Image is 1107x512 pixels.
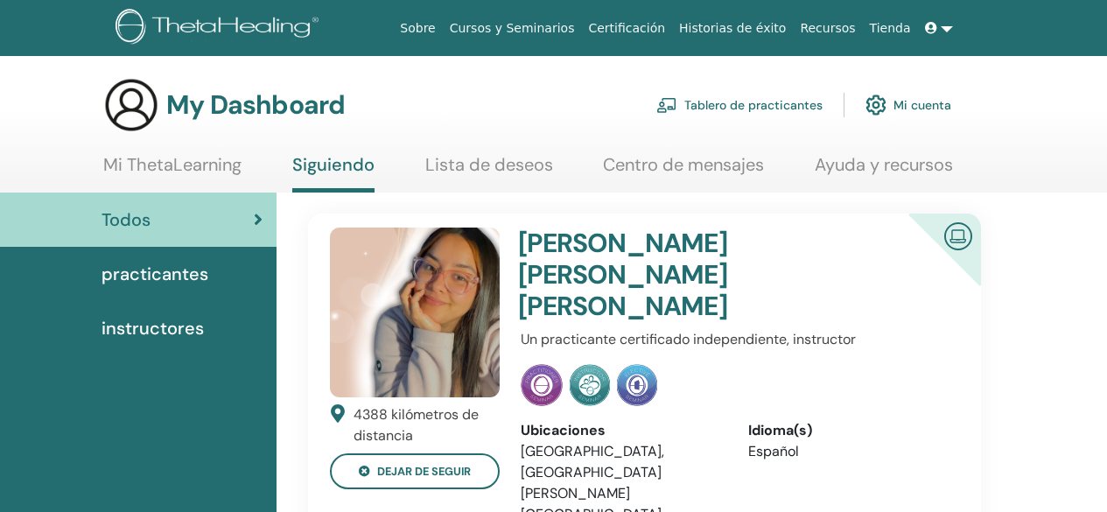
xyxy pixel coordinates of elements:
[292,154,375,193] a: Siguiendo
[937,215,979,255] img: Instructor en línea certificado
[603,154,764,188] a: Centro de mensajes
[521,329,949,350] p: Un practicante certificado independiente, instructor
[330,228,500,397] img: default.jpg
[815,154,953,188] a: Ayuda y recursos
[354,404,500,446] div: 4388 kilómetros de distancia
[518,228,875,322] h4: [PERSON_NAME] [PERSON_NAME] [PERSON_NAME]
[748,420,949,441] div: Idioma(s)
[521,420,721,441] div: Ubicaciones
[102,207,151,233] span: Todos
[880,214,981,314] div: Instructor en línea certificado
[166,89,345,121] h3: My Dashboard
[863,12,918,45] a: Tienda
[425,154,553,188] a: Lista de deseos
[102,315,204,341] span: instructores
[443,12,582,45] a: Cursos y Seminarios
[748,441,949,462] li: Español
[581,12,672,45] a: Certificación
[793,12,862,45] a: Recursos
[672,12,793,45] a: Historias de éxito
[865,90,886,120] img: cog.svg
[330,453,500,489] button: dejar de seguir
[656,86,823,124] a: Tablero de practicantes
[103,154,242,188] a: Mi ThetaLearning
[116,9,325,48] img: logo.png
[656,97,677,113] img: chalkboard-teacher.svg
[393,12,442,45] a: Sobre
[103,77,159,133] img: generic-user-icon.jpg
[865,86,951,124] a: Mi cuenta
[102,261,208,287] span: practicantes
